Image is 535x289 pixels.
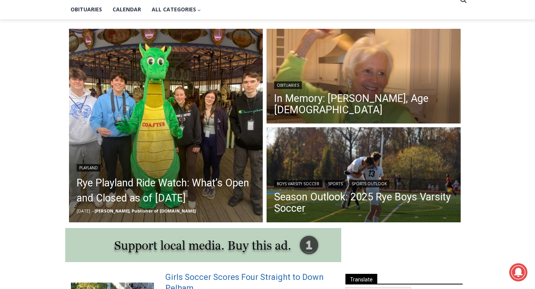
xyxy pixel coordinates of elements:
a: Sports [325,180,345,187]
a: In Memory: [PERSON_NAME], Age [DEMOGRAPHIC_DATA] [274,93,453,116]
span: Open Tues. - Sun. [PHONE_NUMBER] [2,78,74,107]
span: Translate [345,274,377,284]
a: Read More Season Outlook: 2025 Rye Boys Varsity Soccer [267,127,461,224]
img: (PHOTO: Alex van der Voort and Lex Cox of Rye Boys Varsity Soccer on Thursday, October 31, 2024 f... [267,127,461,224]
a: Boys Varsity Soccer [274,180,322,187]
img: support local media, buy this ad [65,228,341,262]
a: [PERSON_NAME], Publisher of [DOMAIN_NAME] [94,208,196,214]
a: Obituaries [274,81,302,89]
span: Intern @ [DOMAIN_NAME] [198,75,351,92]
a: Rye Playland Ride Watch: What’s Open and Closed as of [DATE] [77,175,256,206]
div: "clearly one of the favorites in the [GEOGRAPHIC_DATA] neighborhood" [78,47,111,91]
img: (PHOTO: MyRye.com interns from Rye High School with Coaster the Dragon during a Playland Park med... [69,29,263,223]
time: [DATE] [77,208,90,214]
a: Intern @ [DOMAIN_NAME] [182,73,367,94]
a: Playland [77,164,100,172]
a: Open Tues. - Sun. [PHONE_NUMBER] [0,76,76,94]
img: Obituary - Barbara defrondeville [267,29,461,126]
span: – [92,208,94,214]
div: "The first chef I interviewed talked about coming to [GEOGRAPHIC_DATA] from [GEOGRAPHIC_DATA] in ... [191,0,358,73]
div: | | [274,178,453,187]
a: Season Outlook: 2025 Rye Boys Varsity Soccer [274,191,453,214]
a: Sports Outlook [349,180,389,187]
a: Read More In Memory: Barbara de Frondeville, Age 88 [267,29,461,126]
a: Read More Rye Playland Ride Watch: What’s Open and Closed as of Thursday, September 4, 2025 [69,29,263,223]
